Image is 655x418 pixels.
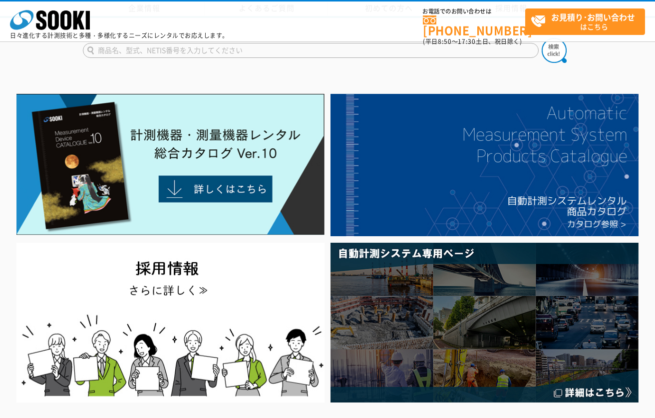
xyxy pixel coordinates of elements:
span: (平日 ～ 土日、祝日除く) [423,37,522,46]
img: 自動計測システム専用ページ [330,243,639,403]
span: お電話でのお問い合わせは [423,8,525,14]
span: 8:50 [438,37,452,46]
a: お見積り･お問い合わせはこちら [525,8,645,35]
strong: お見積り･お問い合わせ [551,11,635,23]
img: Catalog Ver10 [16,94,325,235]
img: SOOKI recruit [16,243,325,403]
img: btn_search.png [542,38,567,63]
img: 自動計測システムカタログ [330,94,639,236]
a: [PHONE_NUMBER] [423,15,525,36]
span: 17:30 [458,37,476,46]
p: 日々進化する計測技術と多種・多様化するニーズにレンタルでお応えします。 [10,32,229,38]
span: はこちら [531,9,645,34]
input: 商品名、型式、NETIS番号を入力してください [83,43,539,58]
